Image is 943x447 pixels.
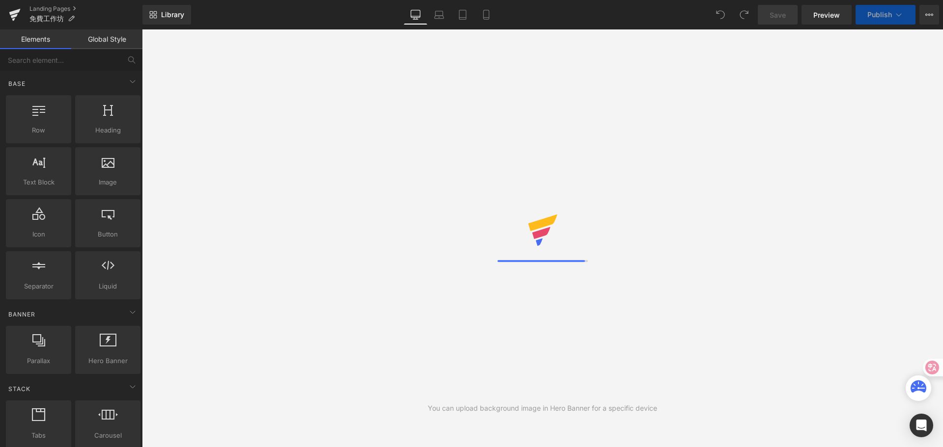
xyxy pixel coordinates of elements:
span: Carousel [78,430,138,441]
span: Preview [813,10,840,20]
span: Save [770,10,786,20]
a: Preview [802,5,852,25]
span: Icon [9,229,68,239]
span: Heading [78,125,138,135]
a: New Library [142,5,191,25]
a: Laptop [427,5,451,25]
span: Stack [7,384,31,394]
span: Tabs [9,430,68,441]
a: Mobile [474,5,498,25]
span: Text Block [9,177,68,187]
button: Publish [856,5,915,25]
span: Image [78,177,138,187]
a: Tablet [451,5,474,25]
a: Desktop [404,5,427,25]
a: Global Style [71,29,142,49]
div: Open Intercom Messenger [910,414,933,437]
span: Button [78,229,138,239]
button: Undo [711,5,730,25]
div: You can upload background image in Hero Banner for a specific device [428,403,657,414]
span: Hero Banner [78,356,138,366]
button: Redo [734,5,754,25]
a: Landing Pages [29,5,142,13]
span: Library [161,10,184,19]
span: Separator [9,281,68,291]
span: Banner [7,310,36,319]
span: Parallax [9,356,68,366]
span: 免費工作坊 [29,15,64,23]
span: Publish [867,11,892,19]
span: Row [9,125,68,135]
span: Liquid [78,281,138,291]
span: Base [7,79,27,88]
button: More [919,5,939,25]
